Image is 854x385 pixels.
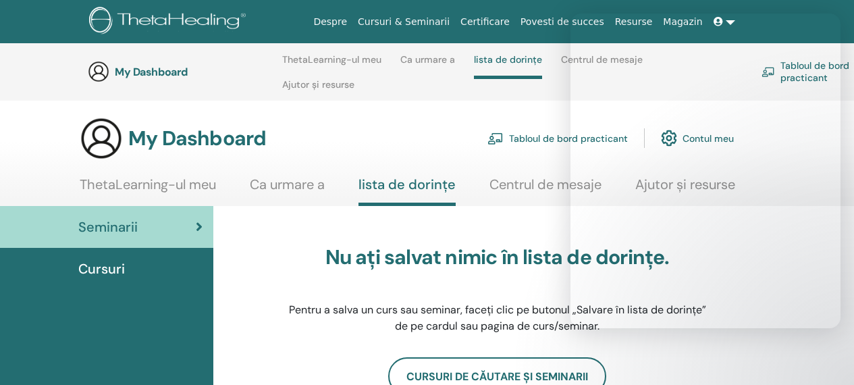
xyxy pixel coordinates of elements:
[358,176,456,206] a: lista de dorințe
[308,9,352,34] a: Despre
[115,66,250,78] h3: My Dashboard
[808,339,840,371] iframe: Intercom live chat
[282,54,381,76] a: ThetaLearning-ul meu
[89,7,250,37] img: logo.png
[80,117,123,160] img: generic-user-icon.jpg
[128,126,266,151] h3: My Dashboard
[250,176,325,203] a: Ca urmare a
[515,9,610,34] a: Povesti de succes
[487,132,504,145] img: chalkboard-teacher.svg
[474,54,542,79] a: lista de dorințe
[285,302,710,334] p: Pentru a salva un curs sau seminar, faceți clic pe butonul „Salvare în lista de dorințe” de pe ca...
[455,9,515,34] a: Certificare
[78,217,138,237] span: Seminarii
[285,245,710,269] h3: Nu ați salvat nimic în lista de dorințe.
[80,176,216,203] a: ThetaLearning-ul meu
[570,14,840,328] iframe: Intercom live chat
[352,9,455,34] a: Cursuri & Seminarii
[78,259,125,279] span: Cursuri
[610,9,658,34] a: Resurse
[282,79,354,101] a: Ajutor și resurse
[487,123,628,153] a: Tabloul de bord practicant
[658,9,708,34] a: Magazin
[400,54,455,76] a: Ca urmare a
[88,61,109,82] img: generic-user-icon.jpg
[489,176,602,203] a: Centrul de mesaje
[561,54,643,76] a: Centrul de mesaje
